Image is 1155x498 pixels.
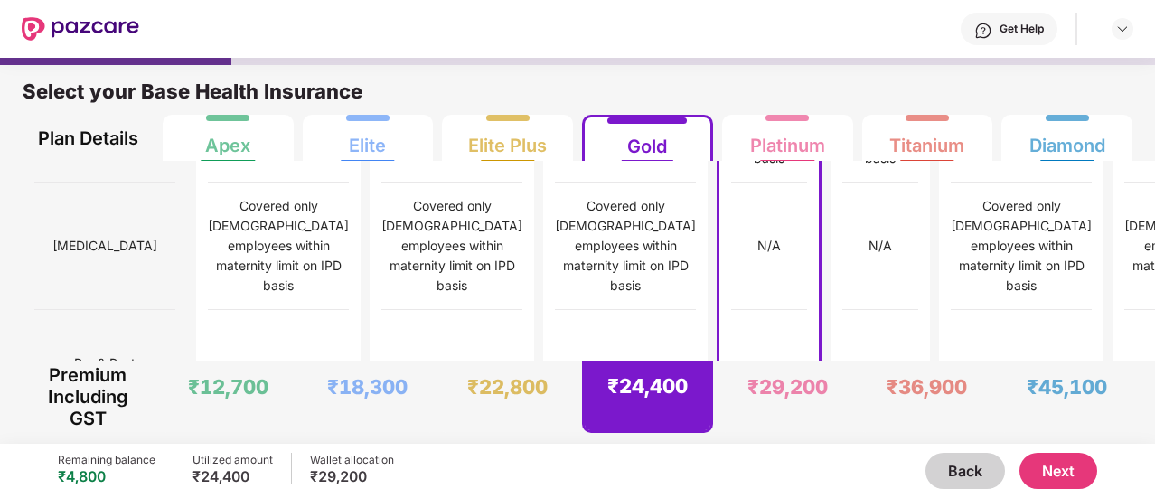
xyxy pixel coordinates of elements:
[34,115,142,161] div: Plan Details
[192,467,273,485] div: ₹24,400
[34,346,175,400] span: Pre & Post Hospitalisation
[951,196,1092,296] div: Covered only [DEMOGRAPHIC_DATA] employees within maternity limit on IPD basis
[1029,120,1105,156] div: Diamond
[887,374,967,399] div: ₹36,900
[205,120,250,156] div: Apex
[1115,22,1130,36] img: svg+xml;base64,PHN2ZyBpZD0iRHJvcGRvd24tMzJ4MzIiIHhtbG5zPSJodHRwOi8vd3d3LnczLm9yZy8yMDAwL3N2ZyIgd2...
[757,236,781,256] div: N/A
[188,374,268,399] div: ₹12,700
[192,453,273,467] div: Utilized amount
[381,196,522,296] div: Covered only [DEMOGRAPHIC_DATA] employees within maternity limit on IPD basis
[23,79,1132,115] div: Select your Base Health Insurance
[555,196,696,296] div: Covered only [DEMOGRAPHIC_DATA] employees within maternity limit on IPD basis
[349,120,386,156] div: Elite
[310,467,394,485] div: ₹29,200
[889,120,964,156] div: Titanium
[750,120,825,156] div: Platinum
[1027,374,1107,399] div: ₹45,100
[52,229,157,263] span: [MEDICAL_DATA]
[747,374,828,399] div: ₹29,200
[627,121,667,157] div: Gold
[467,374,548,399] div: ₹22,800
[468,120,547,156] div: Elite Plus
[34,361,142,433] div: Premium Including GST
[974,22,992,40] img: svg+xml;base64,PHN2ZyBpZD0iSGVscC0zMngzMiIgeG1sbnM9Imh0dHA6Ly93d3cudzMub3JnLzIwMDAvc3ZnIiB3aWR0aD...
[208,196,349,296] div: Covered only [DEMOGRAPHIC_DATA] employees within maternity limit on IPD basis
[22,17,139,41] img: New Pazcare Logo
[1019,453,1097,489] button: Next
[925,453,1005,489] button: Back
[58,453,155,467] div: Remaining balance
[1000,22,1044,36] div: Get Help
[327,374,408,399] div: ₹18,300
[607,373,688,399] div: ₹24,400
[310,453,394,467] div: Wallet allocation
[869,236,892,256] div: N/A
[58,467,155,485] div: ₹4,800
